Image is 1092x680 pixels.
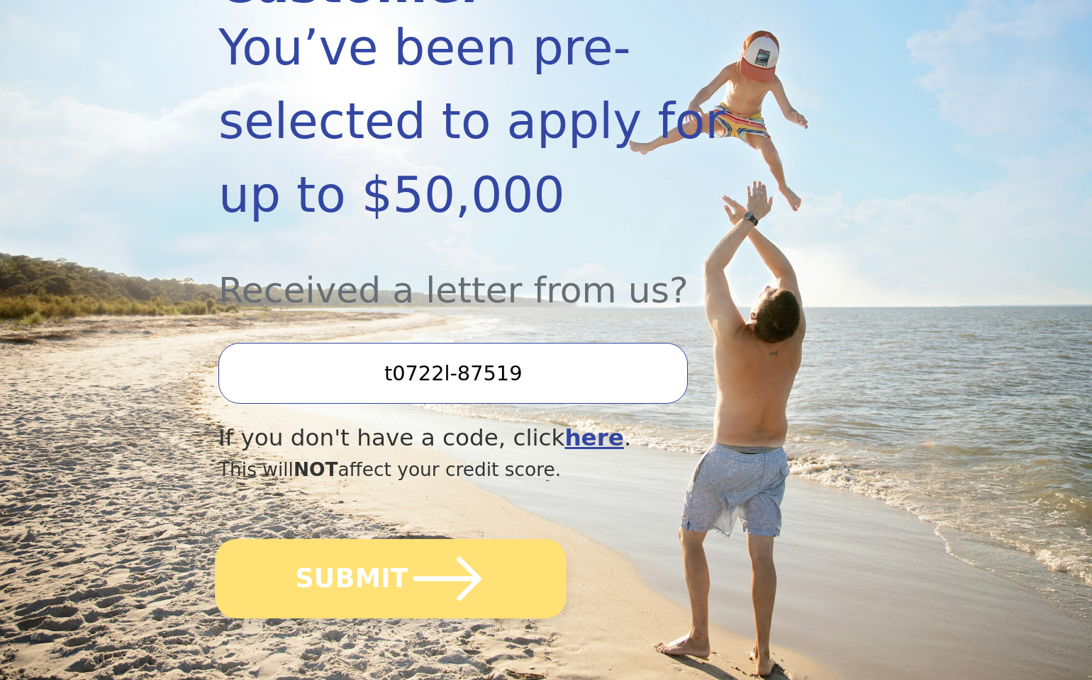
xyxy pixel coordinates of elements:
[294,458,338,480] span: NOT
[218,455,775,484] div: This will affect your credit score.
[218,232,775,317] div: Received a letter from us?
[215,539,567,618] button: SUBMIT
[218,343,688,404] input: Enter your Offer Code:
[218,11,775,232] div: You’ve been pre-selected to apply for up to $50,000
[564,424,624,451] a: here
[218,421,775,455] div: If you don't have a code, click .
